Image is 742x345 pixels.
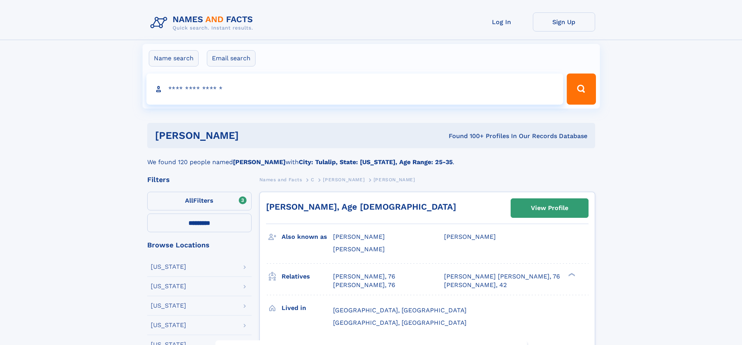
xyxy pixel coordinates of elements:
span: C [311,177,314,182]
span: [PERSON_NAME] [374,177,415,182]
img: Logo Names and Facts [147,12,259,33]
a: [PERSON_NAME], Age [DEMOGRAPHIC_DATA] [266,202,456,212]
a: Sign Up [533,12,595,32]
div: [US_STATE] [151,283,186,289]
h3: Relatives [282,270,333,283]
span: [PERSON_NAME] [444,233,496,240]
span: [PERSON_NAME] [333,245,385,253]
div: ❯ [566,272,576,277]
button: Search Button [567,74,596,105]
b: City: Tulalip, State: [US_STATE], Age Range: 25-35 [299,158,453,166]
div: Found 100+ Profiles In Our Records Database [344,132,587,140]
label: Filters [147,192,252,210]
a: [PERSON_NAME], 76 [333,281,395,289]
div: Browse Locations [147,242,252,249]
a: [PERSON_NAME] [323,175,365,184]
div: [US_STATE] [151,322,186,328]
div: View Profile [531,199,568,217]
span: [PERSON_NAME] [333,233,385,240]
a: Log In [471,12,533,32]
h3: Lived in [282,301,333,315]
a: Names and Facts [259,175,302,184]
div: [US_STATE] [151,264,186,270]
a: View Profile [511,199,588,217]
span: [GEOGRAPHIC_DATA], [GEOGRAPHIC_DATA] [333,306,467,314]
label: Name search [149,50,199,67]
span: [PERSON_NAME] [323,177,365,182]
div: We found 120 people named with . [147,148,595,167]
b: [PERSON_NAME] [233,158,286,166]
span: [GEOGRAPHIC_DATA], [GEOGRAPHIC_DATA] [333,319,467,326]
input: search input [146,74,564,105]
h1: [PERSON_NAME] [155,131,344,140]
a: [PERSON_NAME], 76 [333,272,395,281]
h3: Also known as [282,230,333,243]
a: [PERSON_NAME] [PERSON_NAME], 76 [444,272,560,281]
a: C [311,175,314,184]
span: All [185,197,193,204]
div: Filters [147,176,252,183]
div: [US_STATE] [151,303,186,309]
a: [PERSON_NAME], 42 [444,281,507,289]
label: Email search [207,50,256,67]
